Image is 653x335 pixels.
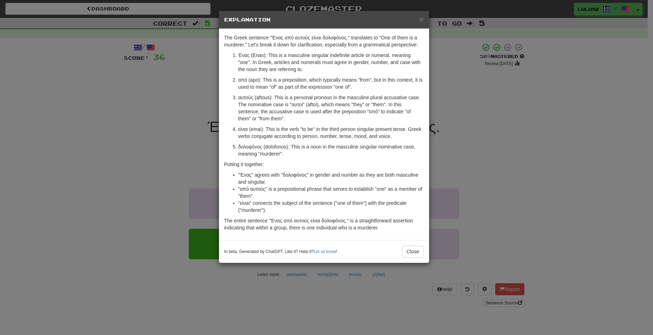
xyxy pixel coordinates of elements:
p: The Greek sentence "Ένας από αυτούς είναι δολοφόνος." translates to "One of them is a murderer." ... [224,34,424,48]
span: × [419,15,424,23]
h5: Explanation [224,16,424,23]
li: "είναι" connects the subject of the sentence ("one of them") with the predicate ("murderer"). [238,200,424,214]
li: "Ένας" agrees with "δολοφόνος" in gender and number as they are both masculine and singular. [238,171,424,185]
p: Ένας (Enas): This is a masculine singular indefinite article or numeral, meaning "one". In Greek,... [238,52,424,73]
a: Let us know [314,249,336,254]
li: "από αυτούς" is a prepositional phrase that serves to establish "one" as a member of "them". [238,185,424,200]
button: Close [419,15,424,23]
button: Close [402,246,424,258]
p: από (apo): This is a preposition, which typically means "from", but in this context, it is used t... [238,76,424,90]
p: αυτούς (aftous): This is a personal pronoun in the masculine plural accusative case. The nominati... [238,94,424,122]
p: δολοφόνος (dolofonos): This is a noun in the masculine singular nominative case, meaning "murderer". [238,143,424,157]
small: In beta. Generated by ChatGPT. Like it? Hate it? ! [224,249,337,255]
p: Putting it together: [224,161,424,168]
p: είναι (einai): This is the verb "to be" in the third person singular present tense. Greek verbs c... [238,126,424,140]
p: The entire sentence "Ένας από αυτούς είναι δολοφόνος." is a straightforward assertion indicating ... [224,217,424,231]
